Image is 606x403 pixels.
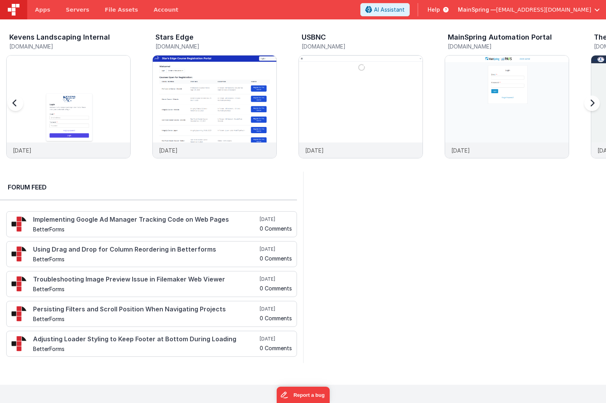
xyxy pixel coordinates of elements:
[360,3,410,16] button: AI Assistant
[9,43,131,49] h5: [DOMAIN_NAME]
[33,336,258,343] h4: Adjusting Loader Styling to Keep Footer at Bottom During Loading
[302,43,423,49] h5: [DOMAIN_NAME]
[33,346,258,352] h5: BetterForms
[11,276,27,292] img: 295_2.png
[260,306,292,312] h5: [DATE]
[11,306,27,321] img: 295_2.png
[159,146,178,155] p: [DATE]
[33,256,258,262] h5: BetterForms
[260,216,292,222] h5: [DATE]
[11,216,27,232] img: 295_2.png
[260,315,292,321] h5: 0 Comments
[451,146,470,155] p: [DATE]
[260,255,292,261] h5: 0 Comments
[260,276,292,282] h5: [DATE]
[33,286,258,292] h5: BetterForms
[6,241,297,267] a: Using Drag and Drop for Column Reordering in Betterforms BetterForms [DATE] 0 Comments
[260,226,292,231] h5: 0 Comments
[448,43,569,49] h5: [DOMAIN_NAME]
[448,33,552,41] h3: MainSpring Automation Portal
[428,6,440,14] span: Help
[11,246,27,262] img: 295_2.png
[33,226,258,232] h5: BetterForms
[155,43,277,49] h5: [DOMAIN_NAME]
[260,345,292,351] h5: 0 Comments
[33,276,258,283] h4: Troubleshooting Image Preview Issue in Filemaker Web Viewer
[276,387,330,403] iframe: Marker.io feedback button
[33,316,258,322] h5: BetterForms
[6,331,297,357] a: Adjusting Loader Styling to Keep Footer at Bottom During Loading BetterForms [DATE] 0 Comments
[8,182,289,192] h2: Forum Feed
[260,246,292,252] h5: [DATE]
[33,246,258,253] h4: Using Drag and Drop for Column Reordering in Betterforms
[11,336,27,351] img: 295_2.png
[105,6,138,14] span: File Assets
[35,6,50,14] span: Apps
[66,6,89,14] span: Servers
[155,33,194,41] h3: Stars Edge
[458,6,496,14] span: MainSpring —
[260,285,292,291] h5: 0 Comments
[33,306,258,313] h4: Persisting Filters and Scroll Position When Navigating Projects
[305,146,324,155] p: [DATE]
[33,216,258,223] h4: Implementing Google Ad Manager Tracking Code on Web Pages
[374,6,405,14] span: AI Assistant
[9,33,110,41] h3: Kevens Landscaping Internal
[496,6,591,14] span: [EMAIL_ADDRESS][DOMAIN_NAME]
[260,336,292,342] h5: [DATE]
[6,301,297,327] a: Persisting Filters and Scroll Position When Navigating Projects BetterForms [DATE] 0 Comments
[6,271,297,297] a: Troubleshooting Image Preview Issue in Filemaker Web Viewer BetterForms [DATE] 0 Comments
[458,6,600,14] button: MainSpring — [EMAIL_ADDRESS][DOMAIN_NAME]
[6,211,297,237] a: Implementing Google Ad Manager Tracking Code on Web Pages BetterForms [DATE] 0 Comments
[302,33,326,41] h3: USBNC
